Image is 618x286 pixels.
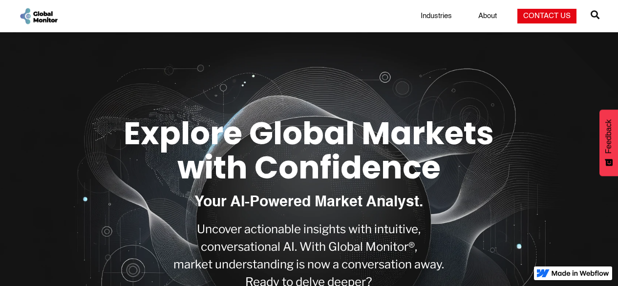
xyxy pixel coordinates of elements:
a: About [472,11,503,21]
span: Feedback [604,119,613,154]
a:  [591,6,599,26]
img: Made in Webflow [552,270,609,276]
a: Industries [415,11,458,21]
h1: Explore Global Markets with Confidence [109,116,509,185]
h1: Your AI-Powered Market Analyst. [194,195,423,211]
button: Feedback - Show survey [599,110,618,176]
a: home [19,7,59,25]
span:  [591,8,599,22]
a: Contact Us [517,9,576,23]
